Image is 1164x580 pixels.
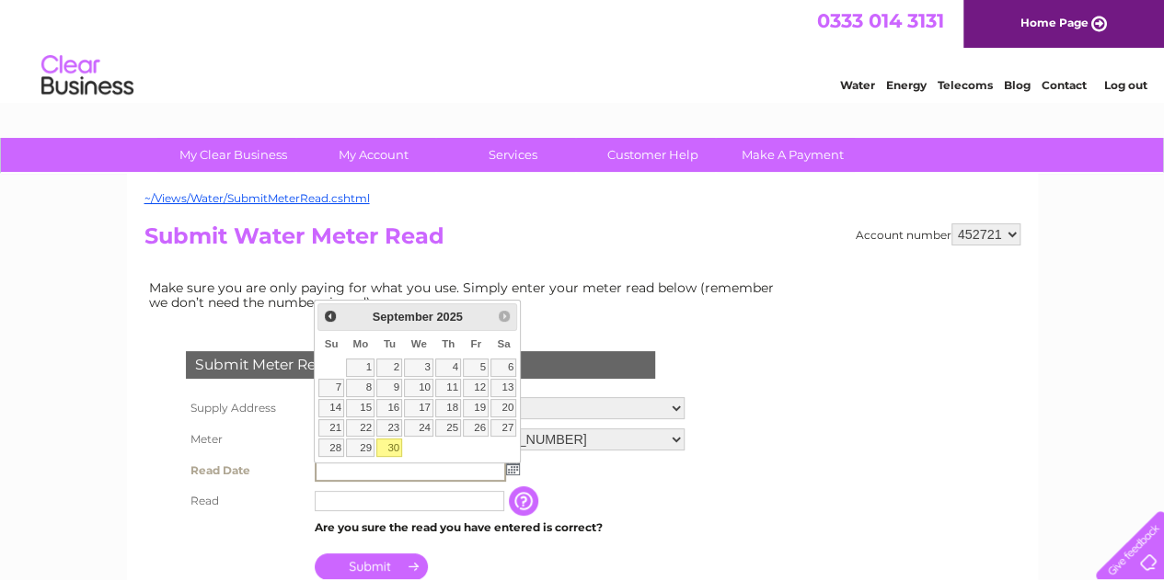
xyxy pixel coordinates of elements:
td: Make sure you are only paying for what you use. Simply enter your meter read below (remember we d... [144,276,789,314]
span: Tuesday [384,338,396,349]
a: 8 [346,379,375,397]
input: Information [509,486,542,516]
span: Monday [352,338,368,349]
a: 10 [404,379,433,397]
a: 24 [404,419,433,438]
a: Make A Payment [717,138,869,172]
div: Account number [856,223,1020,245]
div: Submit Meter Read [186,351,655,379]
a: 17 [404,399,433,417]
a: Log out [1103,78,1147,92]
a: 0333 014 3131 [817,9,944,32]
span: Friday [470,338,481,349]
a: 13 [490,379,516,397]
span: Wednesday [411,338,427,349]
img: logo.png [40,48,134,104]
a: 22 [346,419,375,438]
a: 26 [463,419,489,438]
a: Customer Help [577,138,729,172]
span: 2025 [436,310,462,324]
span: Saturday [497,338,510,349]
a: 18 [435,399,461,417]
a: 23 [376,419,402,438]
th: Supply Address [181,392,310,424]
a: My Account [297,138,449,172]
a: Blog [1004,78,1031,92]
a: 6 [490,358,516,377]
th: Read [181,486,310,516]
a: Contact [1042,78,1087,92]
a: ~/Views/Water/SubmitMeterRead.cshtml [144,191,370,205]
span: Prev [323,309,338,324]
a: Water [840,78,875,92]
h2: Submit Water Meter Read [144,223,1020,258]
th: Meter [181,424,310,455]
a: 27 [490,419,516,438]
a: 20 [490,399,516,417]
a: 12 [463,379,489,397]
a: 14 [318,399,344,417]
a: 5 [463,358,489,377]
a: 3 [404,358,433,377]
a: 7 [318,379,344,397]
a: 15 [346,399,375,417]
a: Prev [320,306,341,327]
a: My Clear Business [157,138,309,172]
a: Services [437,138,589,172]
a: 21 [318,419,344,438]
a: 19 [463,399,489,417]
a: 4 [435,358,461,377]
a: 9 [376,379,402,397]
a: 16 [376,399,402,417]
a: Telecoms [938,78,993,92]
a: 2 [376,358,402,377]
th: Read Date [181,455,310,486]
span: Sunday [325,338,339,349]
span: September [373,310,433,324]
a: Energy [886,78,927,92]
a: 25 [435,419,461,438]
a: 28 [318,438,344,457]
span: Thursday [442,338,455,349]
a: 29 [346,438,375,457]
input: Submit [315,553,428,579]
div: Clear Business is a trading name of Verastar Limited (registered in [GEOGRAPHIC_DATA] No. 3667643... [148,10,1018,89]
a: 1 [346,358,375,377]
a: 30 [376,438,402,457]
td: Are you sure the read you have entered is correct? [310,516,689,540]
a: 11 [435,379,461,397]
img: ... [506,461,520,475]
